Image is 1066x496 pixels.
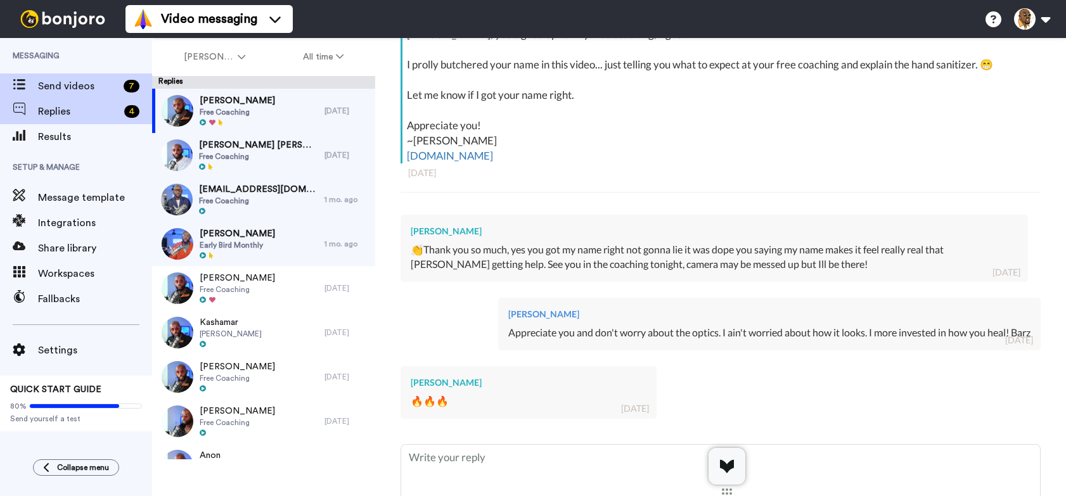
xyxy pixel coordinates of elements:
div: 7 [124,80,139,92]
div: [PERSON_NAME] [508,308,1031,321]
img: 836f08c6-17bf-493e-8ad9-256469128cc8-thumb.jpg [162,450,193,481]
span: Send yourself a test [10,414,142,424]
img: 04d2256d-6dbd-43e3-bc73-0bd732d60854-thumb.jpg [162,228,193,260]
span: Free Coaching [199,151,318,162]
img: bj-logo-header-white.svg [15,10,110,28]
div: [DATE] [324,283,369,293]
span: Message template [38,190,152,205]
span: Free Coaching [199,196,318,206]
span: [PERSON_NAME] [200,272,275,284]
img: 3244422a-7207-454c-ba13-d94a0da3da6c-thumb.jpg [162,95,193,127]
span: Replies [38,104,119,119]
button: Collapse menu [33,459,119,476]
button: All time [274,46,373,68]
span: Fallbacks [38,291,152,307]
span: Integrations [38,215,152,231]
div: [DATE] [408,167,1033,179]
div: [DATE] [324,106,369,116]
div: [PERSON_NAME], you signed up for my free coaching, right? I prolly butchered your name in this vi... [407,27,1037,163]
img: 7ba7e195-801c-4cb7-874c-5a1d1b9a8791-thumb.jpg [162,405,193,437]
a: [PERSON_NAME]Free Coaching[DATE] [152,266,375,310]
div: [DATE] [1005,334,1033,347]
a: [PERSON_NAME]Free Coaching[DATE] [152,399,375,443]
div: [DATE] [992,266,1020,279]
span: [PERSON_NAME] [200,405,275,417]
span: Share library [38,241,152,256]
img: 651f0309-82cd-4c70-a8ac-01ed7f7fc15c-thumb.jpg [162,272,193,304]
div: [DATE] [324,416,369,426]
div: [PERSON_NAME] [411,225,1018,238]
span: QUICK START GUIDE [10,385,101,394]
span: Send videos [38,79,119,94]
span: Free Coaching [200,373,275,383]
span: [EMAIL_ADDRESS][DOMAIN_NAME] [199,183,318,196]
img: 3c7731fe-347c-4a32-a53d-d4aac9e5c19d-thumb.jpg [161,139,193,171]
span: Early Bird Monthly [200,240,275,250]
a: [EMAIL_ADDRESS][DOMAIN_NAME]Free Coaching1 mo. ago [152,177,375,222]
div: Appreciate you and don't worry about the optics. I ain't worried about how it looks. I more inves... [508,326,1031,340]
span: Collapse menu [57,462,109,473]
span: [PERSON_NAME] [200,94,275,107]
a: AnonFree Coaching[DATE] [152,443,375,488]
div: [PERSON_NAME] [411,376,646,389]
img: a3e3e93a-8506-4aea-b629-5f9cc938259a-thumb.jpg [162,317,193,348]
span: Settings [38,343,152,358]
div: 1 mo. ago [324,239,369,249]
a: [DOMAIN_NAME] [407,149,493,162]
span: Video messaging [161,10,257,28]
div: [DATE] [324,150,369,160]
span: [PERSON_NAME] [184,51,235,63]
div: 4 [124,105,139,118]
img: 44fe6daf-c88b-4d1c-a24e-9bf3072ddf35-thumb.jpg [162,361,193,393]
a: [PERSON_NAME]Free Coaching[DATE] [152,355,375,399]
div: [DATE] [324,327,369,338]
span: Free Coaching [200,417,275,428]
img: vm-color.svg [133,9,153,29]
div: [DATE] [621,402,649,415]
a: [PERSON_NAME] [PERSON_NAME]Free Coaching[DATE] [152,133,375,177]
div: 1 mo. ago [324,194,369,205]
span: Kashamar [200,316,262,329]
span: [PERSON_NAME] [PERSON_NAME] [199,139,318,151]
button: [PERSON_NAME] [155,46,274,68]
img: 4fea5106-3223-4258-969d-0f588911f3cb-thumb.jpg [161,184,193,215]
div: Replies [152,76,375,89]
span: Anon [200,449,250,462]
span: Results [38,129,152,144]
div: [DATE] [324,372,369,382]
span: [PERSON_NAME] [200,227,275,240]
a: Kashamar[PERSON_NAME][DATE] [152,310,375,355]
span: Workspaces [38,266,152,281]
span: Free Coaching [200,284,275,295]
span: [PERSON_NAME] [200,329,262,339]
a: [PERSON_NAME]Free Coaching[DATE] [152,89,375,133]
div: 👏Thank you so much, yes you got my name right not gonna lie it was dope you saying my name makes ... [411,243,1018,272]
span: 80% [10,401,27,411]
div: 🔥🔥🔥 [411,394,646,409]
span: Free Coaching [200,107,275,117]
a: [PERSON_NAME]Early Bird Monthly1 mo. ago [152,222,375,266]
span: [PERSON_NAME] [200,360,275,373]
